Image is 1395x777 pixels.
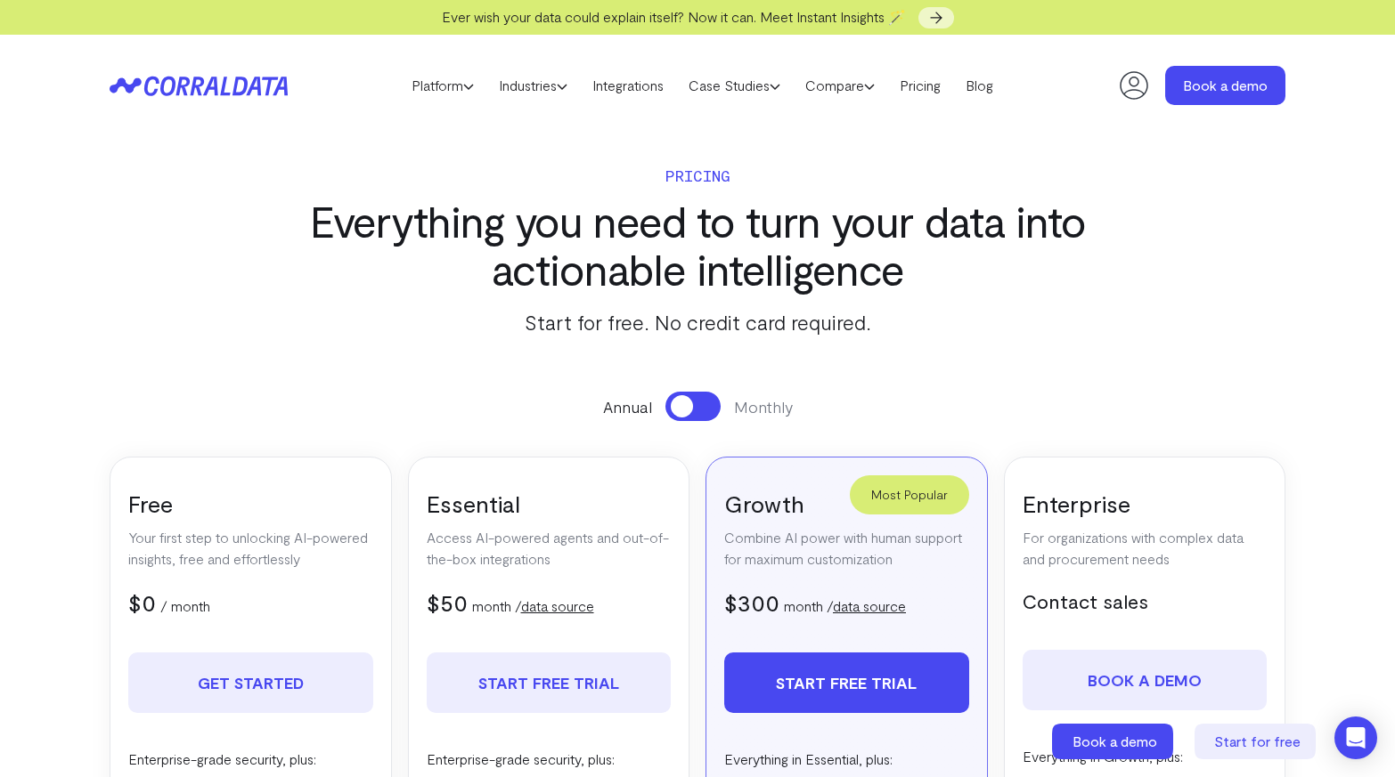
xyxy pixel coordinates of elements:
[1073,732,1157,749] span: Book a demo
[1023,746,1268,767] p: Everything in Growth, plus:
[128,588,156,616] span: $0
[953,72,1006,99] a: Blog
[427,749,672,770] p: Enterprise-grade security, plus:
[128,652,373,713] a: Get Started
[427,489,672,518] h3: Essential
[1052,724,1177,759] a: Book a demo
[1023,587,1268,614] h5: Contact sales
[1334,716,1377,759] div: Open Intercom Messenger
[128,489,373,518] h3: Free
[724,749,969,770] p: Everything in Essential, plus:
[521,597,594,614] a: data source
[427,652,672,713] a: Start free trial
[734,395,793,418] span: Monthly
[486,72,580,99] a: Industries
[887,72,953,99] a: Pricing
[833,597,906,614] a: data source
[399,72,486,99] a: Platform
[128,527,373,570] p: Your first step to unlocking AI-powered insights, free and effortlessly
[784,595,906,617] p: month /
[724,527,969,570] p: Combine AI power with human support for maximum customization
[603,395,652,418] span: Annual
[160,595,210,617] p: / month
[282,197,1113,293] h3: Everything you need to turn your data into actionable intelligence
[1023,527,1268,570] p: For organizations with complex data and procurement needs
[427,588,468,616] span: $50
[1023,650,1268,710] a: Book a demo
[128,749,373,770] p: Enterprise-grade security, plus:
[1165,66,1285,105] a: Book a demo
[442,8,906,25] span: Ever wish your data could explain itself? Now it can. Meet Instant Insights 🪄
[1195,724,1319,759] a: Start for free
[724,652,969,713] a: Start free trial
[282,306,1113,338] p: Start for free. No credit card required.
[472,595,594,617] p: month /
[427,527,672,570] p: Access AI-powered agents and out-of-the-box integrations
[282,163,1113,188] p: Pricing
[724,489,969,518] h3: Growth
[1214,732,1301,749] span: Start for free
[1023,489,1268,518] h3: Enterprise
[580,72,676,99] a: Integrations
[724,588,779,616] span: $300
[850,475,969,514] div: Most Popular
[793,72,887,99] a: Compare
[676,72,793,99] a: Case Studies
